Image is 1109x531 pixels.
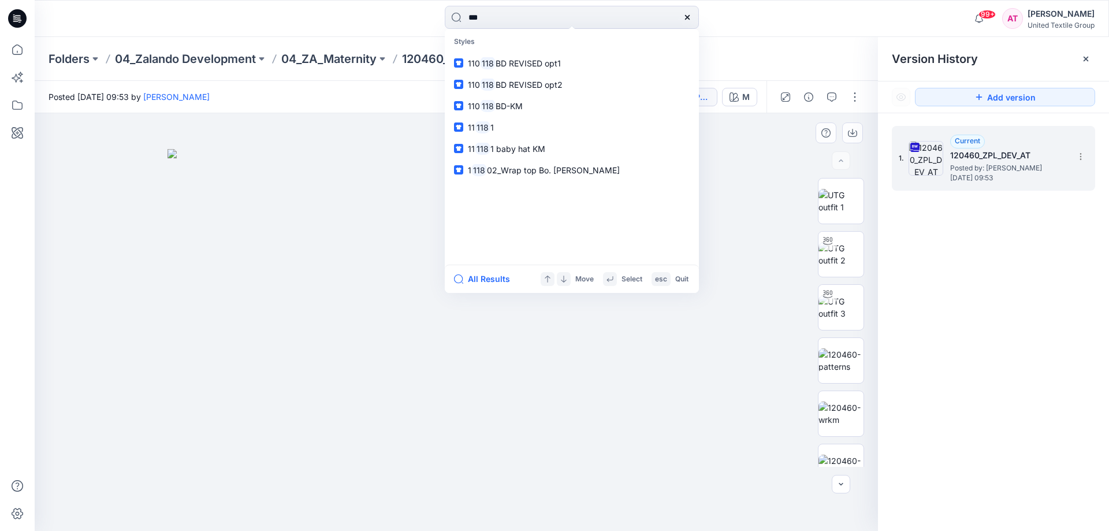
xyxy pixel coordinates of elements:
span: 02_Wrap top Bo. [PERSON_NAME] [487,165,620,175]
p: 120460_ZPL_DEV_AT [402,51,518,67]
a: 04_ZA_Maternity [281,51,377,67]
a: 111802_Wrap top Bo. [PERSON_NAME] [447,159,697,181]
mark: 118 [475,142,490,155]
div: [PERSON_NAME] [1028,7,1095,21]
a: 110118BD REVISED opt2 [447,74,697,95]
a: 111181 baby hat KM [447,138,697,159]
span: 110 [468,80,480,90]
img: 120460-patterns [818,348,864,373]
a: 110118BD-KM [447,95,697,117]
a: 111181 [447,117,697,138]
p: esc [655,273,667,285]
div: M [742,91,750,103]
div: AT [1002,8,1023,29]
mark: 118 [480,57,496,70]
button: M [722,88,757,106]
p: Move [575,273,594,285]
img: 120460-MC [818,455,864,479]
img: 120460_ZPL_DEV_AT [909,141,943,176]
p: Quit [675,273,689,285]
div: United Textile Group [1028,21,1095,29]
a: 110118BD REVISED opt1 [447,53,697,74]
img: UTG outfit 3 [818,295,864,320]
span: 1 [468,165,471,175]
p: Styles [447,31,697,53]
span: Posted by: Anastasija Trusakova [950,162,1066,174]
mark: 118 [480,99,496,113]
span: [DATE] 09:53 [950,174,1066,182]
span: 110 [468,101,480,111]
button: Close [1081,54,1091,64]
button: Details [799,88,818,106]
span: 1 baby hat KM [490,144,545,154]
mark: 118 [475,121,490,134]
span: 11 [468,144,475,154]
span: 1 [490,122,494,132]
h5: 120460_ZPL_DEV_AT [950,148,1066,162]
span: BD-KM [496,101,523,111]
span: 99+ [978,10,996,19]
p: Select [622,273,642,285]
mark: 118 [471,164,487,177]
img: 120460-wrkm [818,402,864,426]
span: Current [955,136,980,145]
span: 1. [899,153,904,164]
button: Add version [915,88,1095,106]
span: Version History [892,52,978,66]
button: Show Hidden Versions [892,88,910,106]
img: UTG outfit 1 [818,189,864,213]
img: UTG outfit 2 [818,242,864,266]
span: 11 [468,122,475,132]
a: 04_Zalando Development [115,51,256,67]
a: Folders [49,51,90,67]
a: [PERSON_NAME] [143,92,210,102]
span: BD REVISED opt1 [496,58,561,68]
span: 110 [468,58,480,68]
button: All Results [454,272,518,286]
span: Posted [DATE] 09:53 by [49,91,210,103]
span: BD REVISED opt2 [496,80,563,90]
mark: 118 [480,78,496,91]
